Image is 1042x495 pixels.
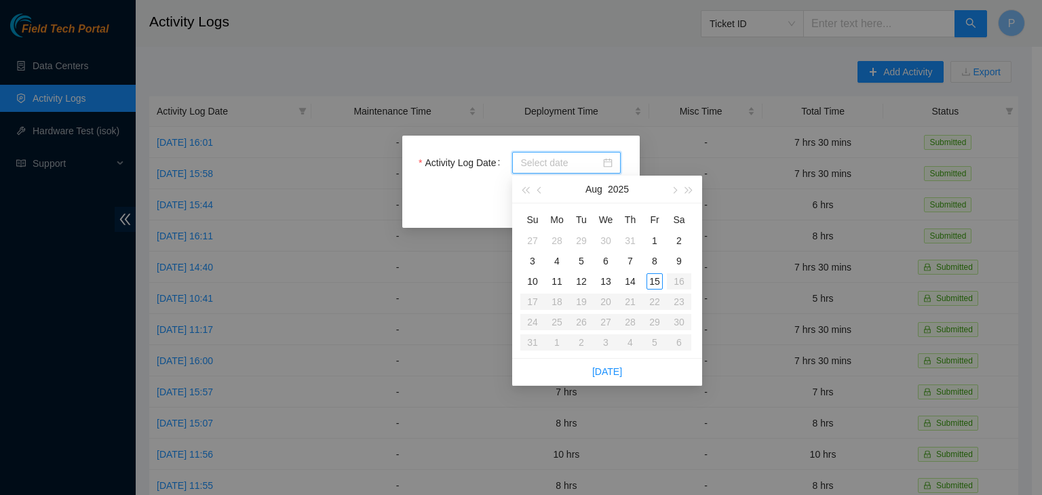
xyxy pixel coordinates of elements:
div: 12 [573,273,590,290]
div: 9 [671,253,687,269]
div: 2 [671,233,687,249]
td: 2025-08-03 [520,251,545,271]
td: 2025-08-07 [618,251,642,271]
th: Th [618,209,642,231]
button: 2025 [608,176,629,203]
div: 5 [573,253,590,269]
div: 8 [647,253,663,269]
div: 15 [647,273,663,290]
td: 2025-08-06 [594,251,618,271]
label: Activity Log Date [419,152,505,174]
th: Mo [545,209,569,231]
td: 2025-08-05 [569,251,594,271]
td: 2025-08-02 [667,231,691,251]
div: 3 [524,253,541,269]
div: 11 [549,273,565,290]
div: 4 [549,253,565,269]
td: 2025-07-30 [594,231,618,251]
td: 2025-08-13 [594,271,618,292]
th: Tu [569,209,594,231]
td: 2025-08-14 [618,271,642,292]
div: 30 [598,233,614,249]
div: 6 [598,253,614,269]
div: 31 [622,233,638,249]
td: 2025-08-09 [667,251,691,271]
div: 27 [524,233,541,249]
td: 2025-08-04 [545,251,569,271]
div: 29 [573,233,590,249]
td: 2025-08-11 [545,271,569,292]
div: 1 [647,233,663,249]
td: 2025-08-08 [642,251,667,271]
td: 2025-07-31 [618,231,642,251]
td: 2025-07-27 [520,231,545,251]
th: Fr [642,209,667,231]
th: Su [520,209,545,231]
div: 14 [622,273,638,290]
td: 2025-08-15 [642,271,667,292]
td: 2025-08-10 [520,271,545,292]
a: [DATE] [592,366,622,377]
td: 2025-08-01 [642,231,667,251]
td: 2025-08-12 [569,271,594,292]
input: Activity Log Date [520,155,600,170]
td: 2025-07-29 [569,231,594,251]
div: 28 [549,233,565,249]
button: Aug [585,176,602,203]
div: 7 [622,253,638,269]
th: We [594,209,618,231]
td: 2025-07-28 [545,231,569,251]
div: 10 [524,273,541,290]
div: 13 [598,273,614,290]
th: Sa [667,209,691,231]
